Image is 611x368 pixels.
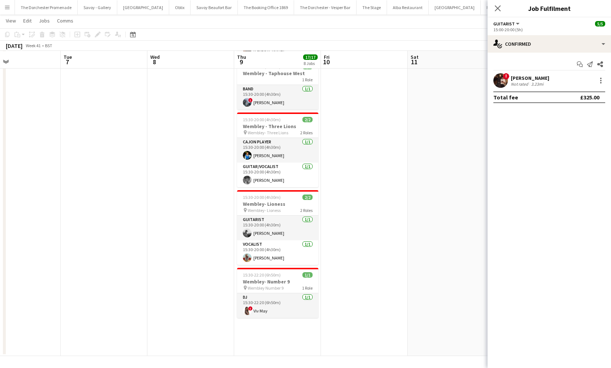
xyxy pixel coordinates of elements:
[238,0,294,15] button: The Booking Office 1869
[302,272,313,278] span: 1/1
[294,0,357,15] button: The Dorchester - Vesper Bar
[302,117,313,122] span: 2/2
[54,16,76,25] a: Comms
[511,75,549,81] div: [PERSON_NAME]
[150,54,160,60] span: Wed
[169,0,191,15] button: Oblix
[78,0,117,15] button: Savoy - Gallery
[237,70,318,77] h3: Wembley - Taphouse West
[511,81,530,87] div: Not rated
[3,16,19,25] a: View
[580,94,599,101] div: £325.00
[36,16,53,25] a: Jobs
[24,43,42,48] span: Week 41
[410,58,419,66] span: 11
[387,0,429,15] button: Alba Restaurant
[300,130,313,135] span: 2 Roles
[488,35,611,53] div: Confirmed
[237,138,318,163] app-card-role: Cajon Player1/115:30-20:00 (4h30m)[PERSON_NAME]
[62,58,72,66] span: 7
[149,58,160,66] span: 8
[237,216,318,240] app-card-role: Guitarist1/115:30-20:00 (4h30m)[PERSON_NAME]
[237,201,318,207] h3: Wembley- Lioness
[39,17,50,24] span: Jobs
[237,278,318,285] h3: Wembley- Number 9
[488,4,611,13] h3: Job Fulfilment
[248,130,288,135] span: Wembley- Three Lions
[20,16,34,25] a: Edit
[595,21,605,26] span: 5/5
[237,54,246,60] span: Thu
[243,195,281,200] span: 15:30-20:00 (4h30m)
[493,21,515,26] span: Guitarist
[117,0,169,15] button: [GEOGRAPHIC_DATA]
[357,0,387,15] button: The Stage
[302,285,313,291] span: 1 Role
[248,98,253,102] span: !
[243,117,281,122] span: 15:30-20:00 (4h30m)
[248,208,281,213] span: Wembley- Lioness
[248,285,284,291] span: Wembley Number 9
[503,73,509,79] span: !
[15,0,78,15] button: The Dorchester Promenade
[411,54,419,60] span: Sat
[23,17,32,24] span: Edit
[237,268,318,318] app-job-card: 15:30-22:20 (6h50m)1/1Wembley- Number 9 Wembley Number 91 RoleDJ1/115:30-22:20 (6h50m)!Viv May
[237,123,318,130] h3: Wembley - Three Lions
[6,42,23,49] div: [DATE]
[237,113,318,187] app-job-card: 15:30-20:00 (4h30m)2/2Wembley - Three Lions Wembley- Three Lions2 RolesCajon Player1/115:30-20:00...
[429,0,481,15] button: [GEOGRAPHIC_DATA]
[493,21,521,26] button: Guitarist
[530,81,545,87] div: 3.23mi
[237,85,318,110] app-card-role: Band1/115:30-20:00 (4h30m)![PERSON_NAME]
[493,27,605,32] div: 15:00-20:00 (5h)
[64,54,72,60] span: Tue
[191,0,238,15] button: Savoy Beaufort Bar
[236,58,246,66] span: 9
[303,54,318,60] span: 17/17
[300,208,313,213] span: 2 Roles
[304,61,317,66] div: 8 Jobs
[324,54,330,60] span: Fri
[302,195,313,200] span: 2/2
[57,17,73,24] span: Comms
[243,272,281,278] span: 15:30-22:20 (6h50m)
[237,240,318,265] app-card-role: Vocalist1/115:30-20:00 (4h30m)[PERSON_NAME]
[237,60,318,110] app-job-card: 15:30-20:00 (4h30m)1/1Wembley - Taphouse West1 RoleBand1/115:30-20:00 (4h30m)![PERSON_NAME]
[45,43,52,48] div: BST
[237,293,318,318] app-card-role: DJ1/115:30-22:20 (6h50m)!Viv May
[237,163,318,187] app-card-role: Guitar/Vocalist1/115:30-20:00 (4h30m)[PERSON_NAME]
[481,0,519,15] button: Private Events
[248,306,253,311] span: !
[6,17,16,24] span: View
[323,58,330,66] span: 10
[302,77,313,82] span: 1 Role
[493,94,518,101] div: Total fee
[237,190,318,265] app-job-card: 15:30-20:00 (4h30m)2/2Wembley- Lioness Wembley- Lioness2 RolesGuitarist1/115:30-20:00 (4h30m)[PER...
